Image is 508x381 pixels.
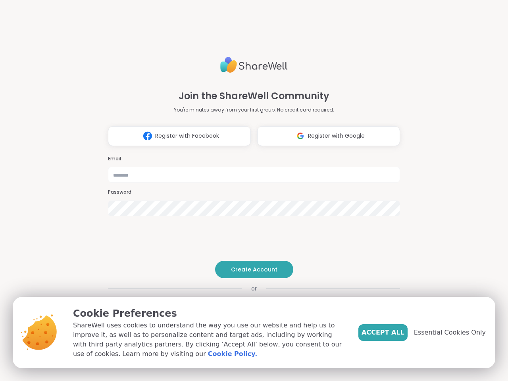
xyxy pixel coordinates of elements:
span: Essential Cookies Only [414,328,486,337]
h3: Email [108,156,400,162]
img: ShareWell Logo [220,54,288,76]
span: Accept All [362,328,404,337]
a: Cookie Policy. [208,349,257,359]
p: You're minutes away from your first group. No credit card required. [174,106,334,114]
h1: Join the ShareWell Community [179,89,329,103]
img: ShareWell Logomark [293,129,308,143]
button: Register with Google [257,126,400,146]
button: Accept All [358,324,408,341]
button: Create Account [215,261,293,278]
button: Register with Facebook [108,126,251,146]
h3: Password [108,189,400,196]
img: ShareWell Logomark [140,129,155,143]
span: Register with Google [308,132,365,140]
p: Cookie Preferences [73,306,346,321]
span: Create Account [231,266,277,273]
p: ShareWell uses cookies to understand the way you use our website and help us to improve it, as we... [73,321,346,359]
span: Register with Facebook [155,132,219,140]
span: or [242,285,266,292]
